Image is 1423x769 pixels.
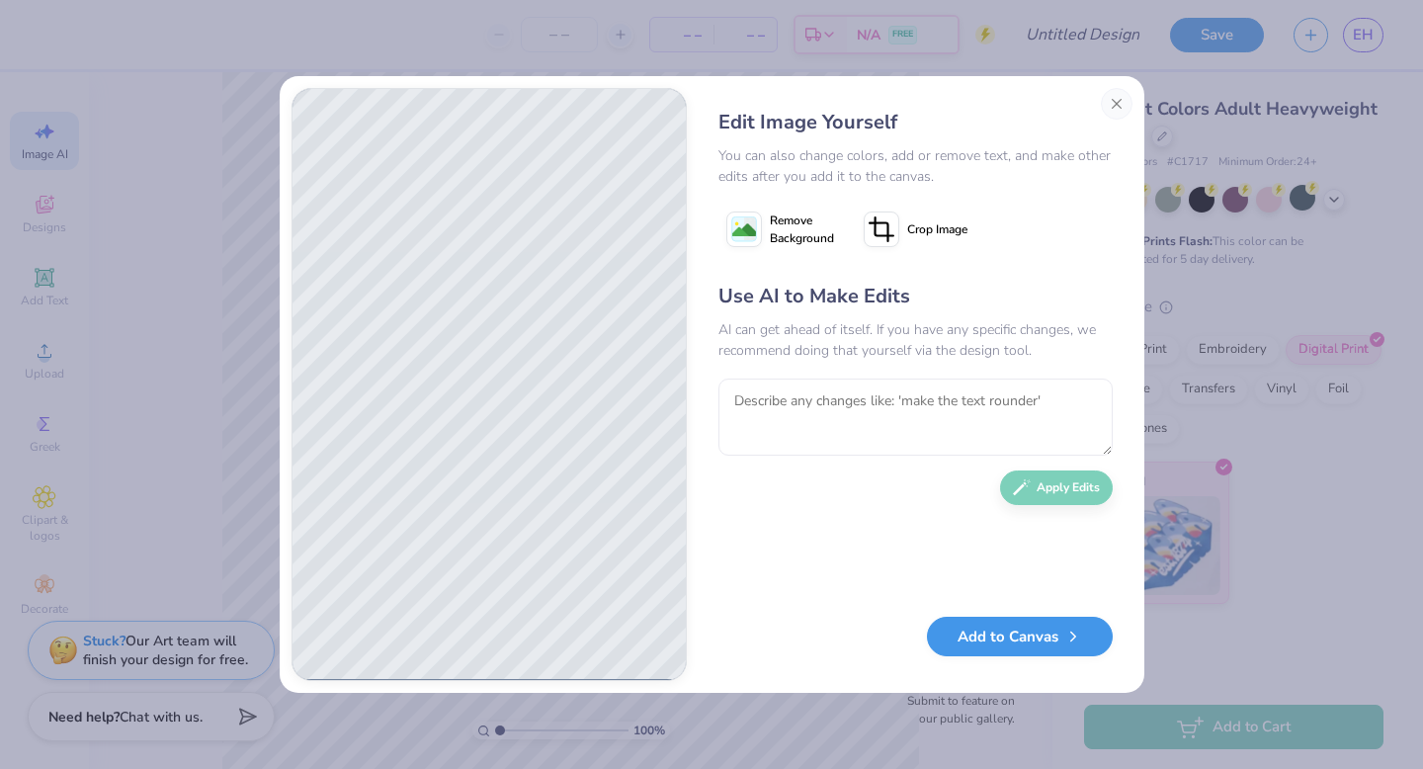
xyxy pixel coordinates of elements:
[718,205,842,254] button: Remove Background
[1101,88,1132,120] button: Close
[927,617,1113,657] button: Add to Canvas
[718,282,1113,311] div: Use AI to Make Edits
[856,205,979,254] button: Crop Image
[718,108,1113,137] div: Edit Image Yourself
[718,145,1113,187] div: You can also change colors, add or remove text, and make other edits after you add it to the canvas.
[770,212,834,247] span: Remove Background
[718,319,1113,361] div: AI can get ahead of itself. If you have any specific changes, we recommend doing that yourself vi...
[907,220,967,238] span: Crop Image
